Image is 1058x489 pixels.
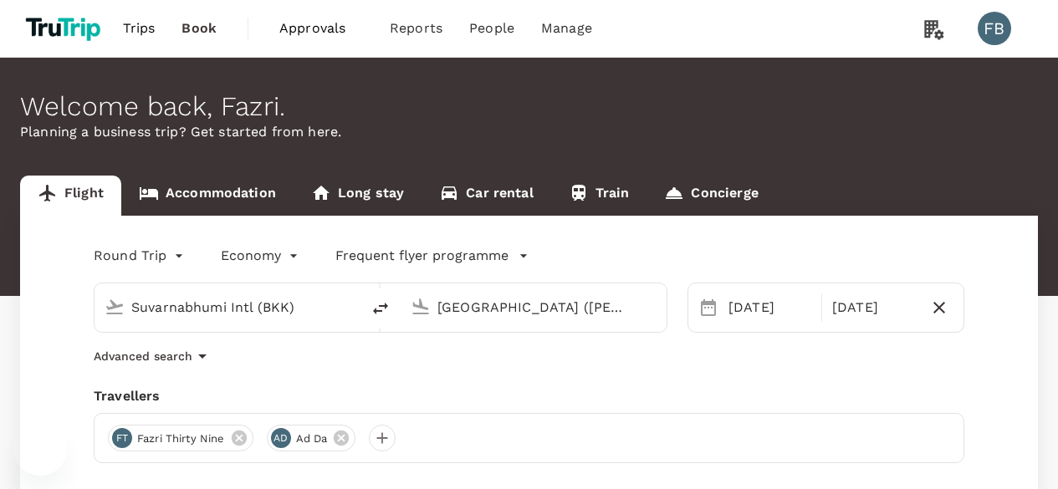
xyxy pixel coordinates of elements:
p: Frequent flyer programme [335,246,509,266]
span: Book [181,18,217,38]
img: TruTrip logo [20,10,110,47]
p: Planning a business trip? Get started from here. [20,122,1038,142]
div: AD [271,428,291,448]
button: Open [655,305,658,308]
div: ADad da [267,425,356,451]
span: Manage [541,18,592,38]
button: Frequent flyer programme [335,246,529,266]
div: Economy [221,242,302,269]
p: Advanced search [94,348,192,364]
a: Long stay [294,176,422,216]
div: Welcome back , Fazri . [20,91,1038,122]
div: [DATE] [722,291,818,324]
input: Going to [437,294,631,320]
input: Depart from [131,294,325,320]
a: Accommodation [121,176,294,216]
span: Reports [390,18,442,38]
a: Flight [20,176,121,216]
button: Advanced search [94,346,212,366]
div: [DATE] [825,291,922,324]
a: Concierge [647,176,775,216]
div: FTfazri thirty nine [108,425,253,451]
iframe: Button to launch messaging window [13,422,67,476]
span: ad da [286,430,338,447]
div: FT [112,428,132,448]
div: FB [978,12,1011,45]
span: Trips [123,18,156,38]
span: fazri thirty nine [127,430,235,447]
a: Car rental [422,176,551,216]
a: Train [551,176,647,216]
div: Round Trip [94,242,187,269]
div: Travellers [94,386,964,406]
button: Open [349,305,352,308]
button: delete [360,288,401,329]
span: Approvals [279,18,363,38]
span: People [469,18,514,38]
